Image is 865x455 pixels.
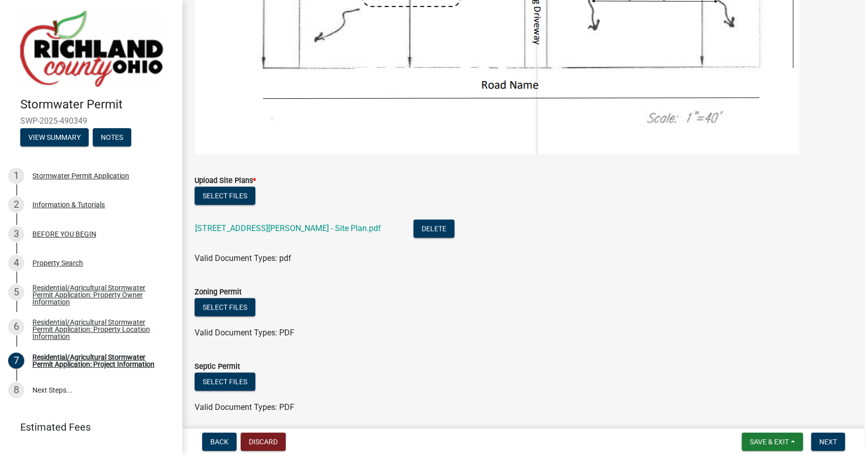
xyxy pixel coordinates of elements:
img: Richland County, Ohio [20,11,163,87]
button: View Summary [20,128,89,146]
div: Residential/Agricultural Stormwater Permit Application: Property Owner Information [32,284,166,306]
div: Information & Tutorials [32,201,105,208]
div: BEFORE YOU BEGIN [32,231,96,238]
button: Discard [241,433,286,451]
div: 7 [8,353,24,369]
button: Delete [413,219,455,238]
span: Save & Exit [750,438,789,446]
span: Next [819,438,837,446]
wm-modal-confirm: Notes [93,134,131,142]
div: 6 [8,319,24,335]
a: Estimated Fees [8,417,166,437]
label: Zoning Permit [195,289,242,296]
div: 5 [8,284,24,300]
div: Property Search [32,259,83,267]
button: Notes [93,128,131,146]
div: Residential/Agricultural Stormwater Permit Application: Project Information [32,354,166,368]
button: Select files [195,298,255,316]
div: Residential/Agricultural Stormwater Permit Application: Property Location Information [32,319,166,340]
span: Back [210,438,229,446]
button: Select files [195,186,255,205]
span: Valid Document Types: pdf [195,253,291,263]
div: 3 [8,226,24,242]
span: Valid Document Types: PDF [195,402,294,412]
label: Septic Permit [195,363,240,370]
div: 1 [8,168,24,184]
button: Back [202,433,237,451]
label: Upload Site Plans [195,177,256,184]
a: [STREET_ADDRESS][PERSON_NAME] - Site Plan.pdf [195,223,381,233]
wm-modal-confirm: Delete Document [413,224,455,234]
div: Stormwater Permit Application [32,172,129,179]
span: SWP-2025-490349 [20,116,162,126]
wm-modal-confirm: Summary [20,134,89,142]
button: Save & Exit [742,433,803,451]
div: 2 [8,197,24,213]
div: 4 [8,255,24,271]
button: Next [811,433,845,451]
button: Select files [195,372,255,391]
h4: Stormwater Permit [20,97,174,112]
div: 8 [8,382,24,398]
span: Valid Document Types: PDF [195,328,294,337]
